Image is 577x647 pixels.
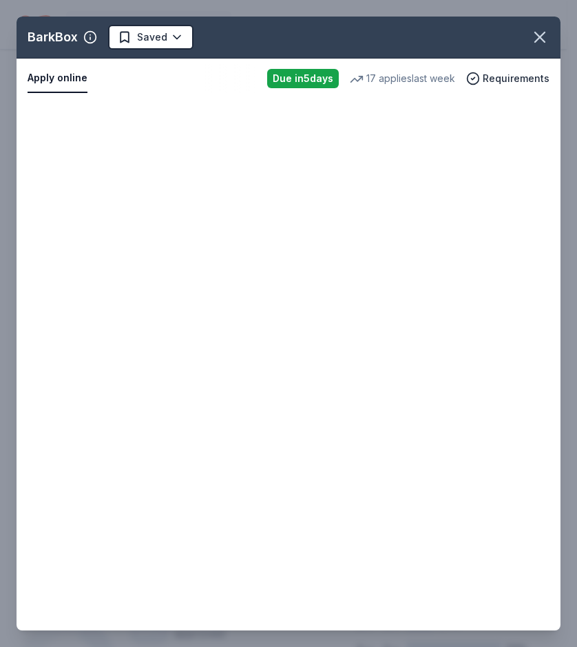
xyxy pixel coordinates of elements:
[28,64,87,93] button: Apply online
[28,26,78,48] div: BarkBox
[466,70,549,87] button: Requirements
[108,25,193,50] button: Saved
[483,70,549,87] span: Requirements
[350,70,455,87] div: 17 applies last week
[137,29,167,45] span: Saved
[267,69,339,88] div: Due in 5 days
